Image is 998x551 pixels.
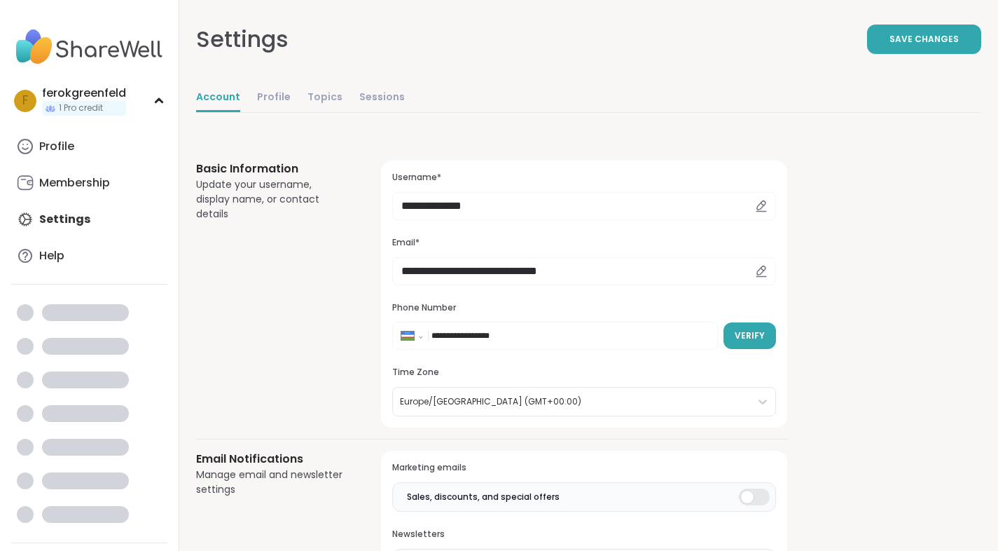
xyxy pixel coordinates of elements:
span: f [22,92,28,110]
h3: Email* [392,237,776,249]
a: Topics [307,84,342,112]
a: Profile [257,84,291,112]
div: ferokgreenfeld [42,86,126,101]
h3: Username* [392,172,776,184]
h3: Newsletters [392,529,776,540]
h3: Marketing emails [392,462,776,474]
a: Account [196,84,240,112]
h3: Time Zone [392,367,776,379]
div: Manage email and newsletter settings [196,468,347,497]
img: ShareWell Nav Logo [11,22,167,72]
span: Sales, discounts, and special offers [407,491,560,503]
h3: Phone Number [392,302,776,314]
h3: Basic Information [196,161,347,177]
a: Sessions [359,84,405,112]
span: Save Changes [889,33,959,46]
h3: Email Notifications [196,451,347,468]
div: Update your username, display name, or contact details [196,177,347,222]
span: 1 Pro credit [59,102,103,114]
div: Help [39,248,64,264]
div: Profile [39,139,74,154]
span: Verify [735,329,765,342]
button: Verify [723,322,776,349]
button: Save Changes [867,25,981,54]
a: Help [11,239,167,273]
a: Membership [11,166,167,200]
div: Membership [39,175,110,191]
a: Profile [11,130,167,163]
div: Settings [196,22,289,56]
